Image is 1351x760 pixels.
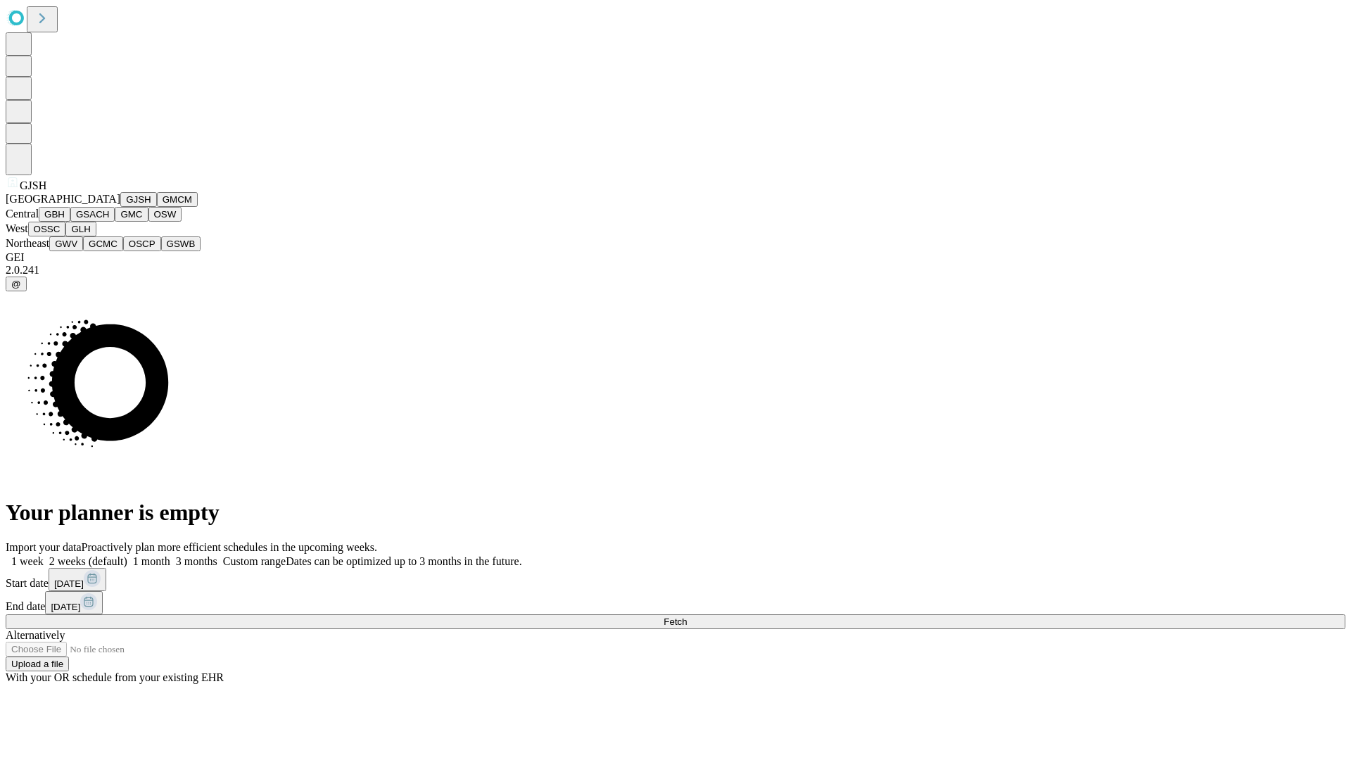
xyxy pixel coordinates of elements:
[6,193,120,205] span: [GEOGRAPHIC_DATA]
[49,555,127,567] span: 2 weeks (default)
[6,614,1345,629] button: Fetch
[6,541,82,553] span: Import your data
[6,629,65,641] span: Alternatively
[6,657,69,671] button: Upload a file
[664,616,687,627] span: Fetch
[286,555,521,567] span: Dates can be optimized up to 3 months in the future.
[6,568,1345,591] div: Start date
[6,277,27,291] button: @
[20,179,46,191] span: GJSH
[115,207,148,222] button: GMC
[11,555,44,567] span: 1 week
[120,192,157,207] button: GJSH
[176,555,217,567] span: 3 months
[51,602,80,612] span: [DATE]
[28,222,66,236] button: OSSC
[49,568,106,591] button: [DATE]
[45,591,103,614] button: [DATE]
[54,578,84,589] span: [DATE]
[39,207,70,222] button: GBH
[6,500,1345,526] h1: Your planner is empty
[83,236,123,251] button: GCMC
[11,279,21,289] span: @
[223,555,286,567] span: Custom range
[6,222,28,234] span: West
[161,236,201,251] button: GSWB
[49,236,83,251] button: GWV
[6,208,39,220] span: Central
[65,222,96,236] button: GLH
[82,541,377,553] span: Proactively plan more efficient schedules in the upcoming weeks.
[6,264,1345,277] div: 2.0.241
[6,237,49,249] span: Northeast
[133,555,170,567] span: 1 month
[6,591,1345,614] div: End date
[70,207,115,222] button: GSACH
[6,251,1345,264] div: GEI
[123,236,161,251] button: OSCP
[148,207,182,222] button: OSW
[6,671,224,683] span: With your OR schedule from your existing EHR
[157,192,198,207] button: GMCM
